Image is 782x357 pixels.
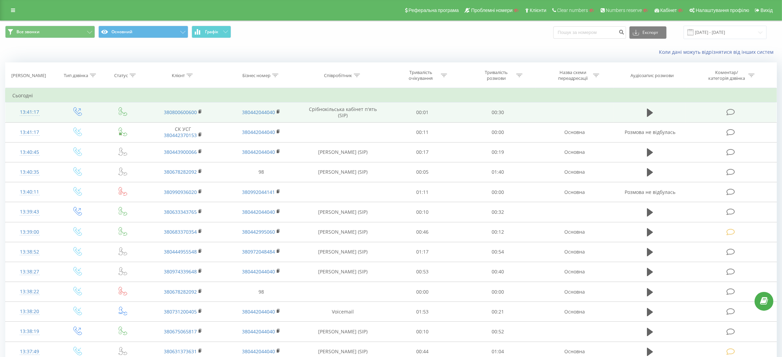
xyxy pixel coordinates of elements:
[385,142,460,162] td: 00:17
[460,222,536,242] td: 00:12
[536,302,614,322] td: Основна
[324,73,352,78] div: Співробітник
[385,242,460,262] td: 01:17
[460,322,536,342] td: 00:52
[164,248,197,255] a: 380444955548
[12,225,47,239] div: 13:39:00
[385,302,460,322] td: 01:53
[471,8,513,13] span: Проблемні номери
[12,146,47,159] div: 13:40:45
[164,328,197,335] a: 380675065817
[16,29,39,35] span: Все звонки
[536,142,614,162] td: Основна
[301,322,385,342] td: [PERSON_NAME] (SIP)
[536,262,614,282] td: Основна
[631,73,674,78] div: Аудіозапис розмови
[5,26,95,38] button: Все звонки
[536,162,614,182] td: Основна
[164,308,197,315] a: 380731200405
[555,70,591,81] div: Назва схеми переадресації
[172,73,185,78] div: Клієнт
[536,282,614,302] td: Основна
[385,262,460,282] td: 00:53
[242,308,275,315] a: 380442044040
[385,202,460,222] td: 00:10
[164,229,197,235] a: 380683370354
[460,102,536,122] td: 00:30
[11,73,46,78] div: [PERSON_NAME]
[242,328,275,335] a: 380442044040
[385,182,460,202] td: 01:11
[707,70,747,81] div: Коментар/категорія дзвінка
[242,229,275,235] a: 380442995060
[460,162,536,182] td: 01:40
[553,26,626,39] input: Пошук за номером
[222,282,300,302] td: 98
[536,182,614,202] td: Основна
[460,302,536,322] td: 00:21
[192,26,231,38] button: Графік
[557,8,588,13] span: Clear numbers
[222,162,300,182] td: 98
[385,102,460,122] td: 00:01
[205,29,218,34] span: Графік
[301,302,385,322] td: Voicemail
[12,285,47,298] div: 13:38:22
[242,348,275,355] a: 380442044040
[385,162,460,182] td: 00:05
[242,189,275,195] a: 380992044141
[164,348,197,355] a: 380631373631
[12,185,47,199] div: 13:40:11
[242,268,275,275] a: 380442044040
[301,242,385,262] td: [PERSON_NAME] (SIP)
[12,126,47,139] div: 13:41:17
[12,325,47,338] div: 13:38:19
[114,73,128,78] div: Статус
[301,222,385,242] td: [PERSON_NAME] (SIP)
[660,8,677,13] span: Кабінет
[385,122,460,142] td: 00:11
[460,282,536,302] td: 00:00
[12,205,47,219] div: 13:39:43
[629,26,666,39] button: Експорт
[385,222,460,242] td: 00:46
[460,122,536,142] td: 00:00
[385,282,460,302] td: 00:00
[12,106,47,119] div: 13:41:17
[12,245,47,259] div: 13:38:52
[12,305,47,318] div: 13:38:20
[12,265,47,279] div: 13:38:27
[12,165,47,179] div: 13:40:35
[301,202,385,222] td: [PERSON_NAME] (SIP)
[478,70,515,81] div: Тривалість розмови
[696,8,749,13] span: Налаштування профілю
[164,109,197,115] a: 380800600600
[242,129,275,135] a: 380442044040
[301,142,385,162] td: [PERSON_NAME] (SIP)
[242,109,275,115] a: 380442044040
[64,73,88,78] div: Тип дзвінка
[242,73,270,78] div: Бізнес номер
[460,242,536,262] td: 00:54
[164,288,197,295] a: 380678282092
[385,322,460,342] td: 00:10
[402,70,439,81] div: Тривалість очікування
[164,149,197,155] a: 380443900066
[460,142,536,162] td: 00:19
[625,129,675,135] span: Розмова не відбулась
[242,248,275,255] a: 380972048484
[625,189,675,195] span: Розмова не відбулась
[5,89,777,102] td: Сьогодні
[659,49,777,55] a: Коли дані можуть відрізнятися вiд інших систем
[164,169,197,175] a: 380678282092
[761,8,773,13] span: Вихід
[530,8,546,13] span: Клієнти
[301,162,385,182] td: [PERSON_NAME] (SIP)
[164,268,197,275] a: 380974339648
[242,209,275,215] a: 380442044040
[460,182,536,202] td: 00:00
[144,122,222,142] td: СК УСГ
[409,8,459,13] span: Реферальна програма
[242,149,275,155] a: 380442044040
[536,242,614,262] td: Основна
